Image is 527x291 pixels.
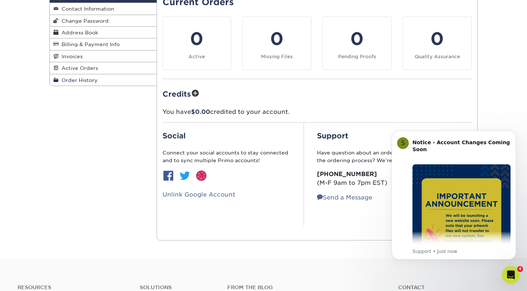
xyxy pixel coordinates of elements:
[47,206,131,213] div: Every Door Direct Mail®
[50,74,157,86] a: Order History
[242,16,311,70] a: 0 Missing Files
[398,284,509,291] a: Contact
[50,51,157,62] a: Invoices
[116,242,128,247] span: Help
[98,224,146,253] button: Help
[15,15,64,25] img: logo
[167,26,227,52] div: 0
[50,27,157,38] a: Address Book
[162,191,235,198] a: Unlink Google Account
[59,77,98,83] span: Order History
[15,182,123,190] div: Spot Gloss File Setup
[16,242,33,247] span: Home
[415,54,460,59] small: Quality Assurance
[188,54,205,59] small: Active
[59,53,83,59] span: Invoices
[162,131,291,140] h2: Social
[59,30,98,36] span: Address Book
[47,214,113,228] span: Reach the customers that matter most, for less.
[195,170,207,182] img: btn-dribbble.jpg
[338,54,376,59] small: Pending Proofs
[403,16,472,70] a: 0 Quality Assurance
[261,54,293,59] small: Missing Files
[15,155,123,163] div: Creating Print-Ready Files
[11,165,136,179] div: Shipping Information and Services
[162,108,472,116] p: You have credited to your account.
[11,152,136,165] div: Creating Print-Ready Files
[15,124,59,132] span: Search for help
[18,284,129,291] h4: Resources
[179,170,191,182] img: btn-twitter.jpg
[191,108,210,115] span: $0.00
[502,266,520,284] iframe: Intercom live chat
[317,149,472,164] p: Have question about an order or need help assistance with the ordering process? We’re here to help:
[59,18,109,24] span: Change Password
[50,3,157,15] a: Contact Information
[140,284,216,291] h4: Solutions
[247,26,307,52] div: 0
[11,138,136,152] div: Print Order Status
[59,6,114,12] span: Contact Information
[11,179,136,193] div: Spot Gloss File Setup
[126,12,139,25] div: Close
[162,149,291,164] p: Connect your social accounts to stay connected and to sync multiple Primo accounts!
[7,86,139,114] div: Send us a messageWe typically reply in a few minutes
[106,12,121,26] img: Profile image for Avery
[49,224,97,253] button: Messages
[517,266,523,272] span: 4
[162,170,174,182] img: btn-facebook.jpg
[59,65,98,71] span: Active Orders
[8,200,139,235] div: Every Door Direct Mail®Reach the customers that matter most, for less.
[15,141,123,149] div: Print Order Status
[317,194,372,201] a: Send a Message
[317,171,377,178] strong: [PHONE_NUMBER]
[15,52,132,64] p: Hi there 👋
[407,26,467,52] div: 0
[11,121,136,135] button: Search for help
[162,88,472,99] h2: Credits
[317,131,472,140] h2: Support
[317,170,472,187] p: (M-F 9am to 7pm EST)
[15,64,132,77] p: How can we help?
[381,122,527,287] iframe: Intercom notifications message
[78,12,93,26] img: Profile image for Irene
[15,168,123,176] div: Shipping Information and Services
[50,15,157,27] a: Change Password
[227,284,379,291] h4: From the Blog
[327,26,387,52] div: 0
[15,92,122,100] div: Send us a message
[59,41,120,47] span: Billing & Payment Info
[50,62,157,74] a: Active Orders
[15,100,122,108] div: We typically reply in a few minutes
[50,38,157,50] a: Billing & Payment Info
[92,12,107,26] img: Profile image for Erica
[162,16,232,70] a: 0 Active
[61,242,86,247] span: Messages
[322,16,392,70] a: 0 Pending Proofs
